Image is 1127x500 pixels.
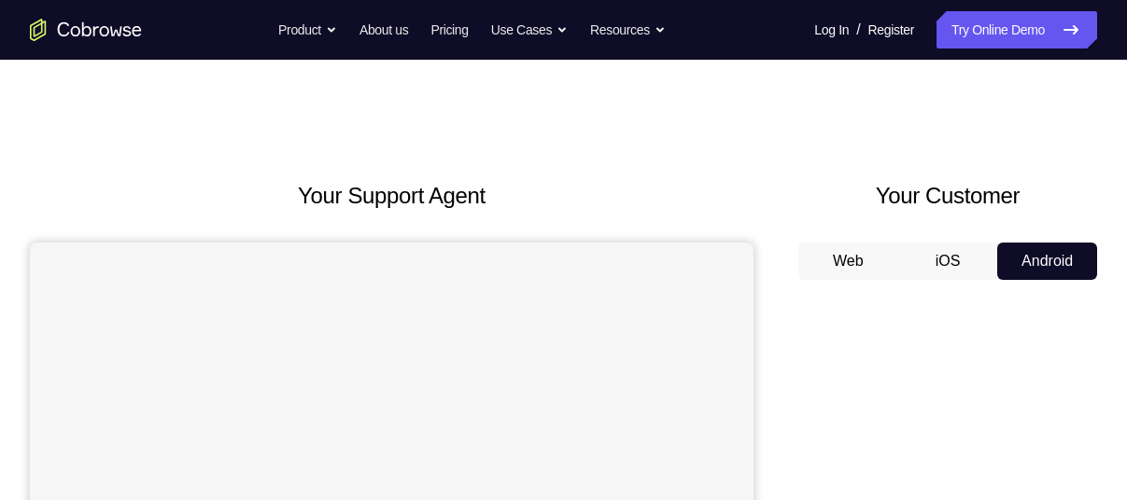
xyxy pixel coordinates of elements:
a: About us [359,11,408,49]
span: / [856,19,860,41]
a: Register [868,11,914,49]
a: Pricing [430,11,468,49]
a: Try Online Demo [937,11,1097,49]
button: Use Cases [491,11,568,49]
h2: Your Customer [798,179,1097,213]
a: Log In [814,11,849,49]
a: Go to the home page [30,19,142,41]
button: Resources [590,11,666,49]
button: iOS [898,243,998,280]
h2: Your Support Agent [30,179,754,213]
button: Product [278,11,337,49]
button: Web [798,243,898,280]
button: Android [997,243,1097,280]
